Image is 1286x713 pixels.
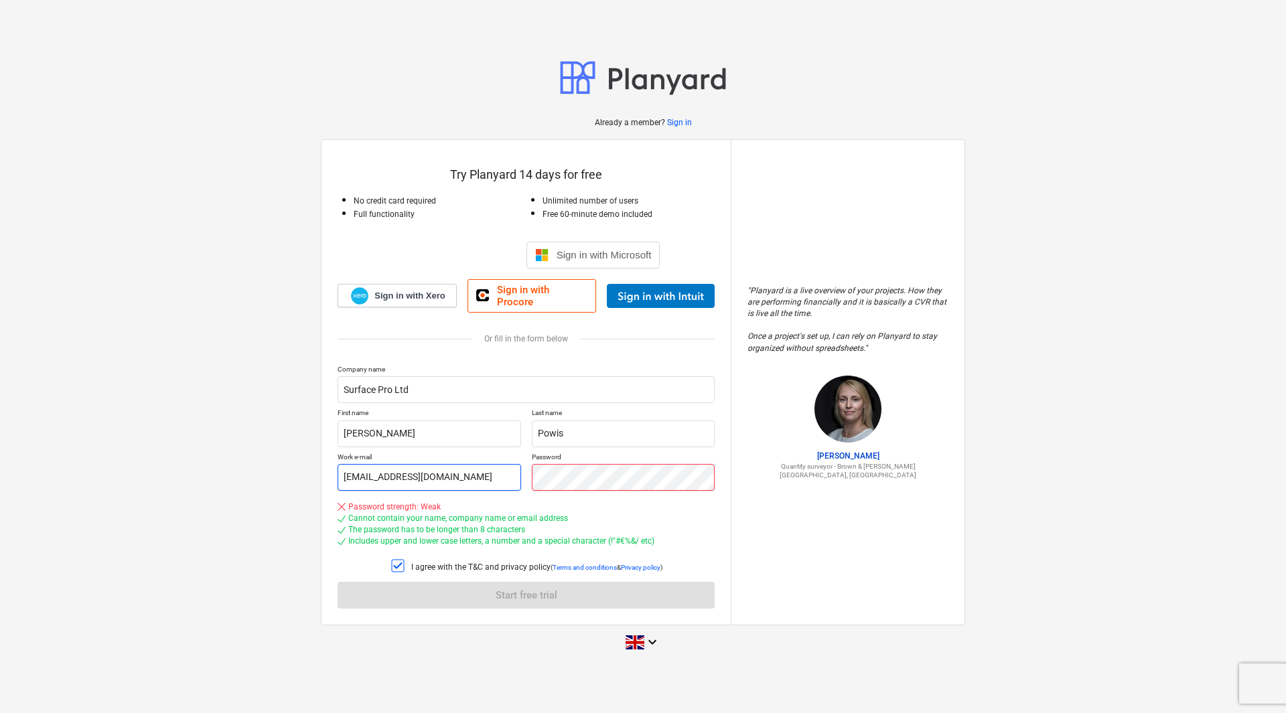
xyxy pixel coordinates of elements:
a: Sign in with Xero [338,284,457,307]
p: No credit card required [354,195,526,207]
p: Work e-mail [338,453,521,464]
p: I agree with the T&C and privacy policy [411,562,551,573]
div: Includes upper and lower case letters, a number and a special character (!"#€%&/ etc) [348,536,654,547]
img: Xero logo [351,287,368,305]
span: Sign in with Xero [374,290,445,302]
input: Company name [338,376,715,403]
img: Microsoft logo [535,248,549,262]
p: " Planyard is a live overview of your projects. How they are performing financially and it is bas... [747,285,948,354]
p: Password [532,453,715,464]
input: Last name [532,420,715,447]
p: Free 60-minute demo included [543,209,715,220]
p: First name [338,408,521,420]
p: Already a member? [595,117,667,129]
a: Terms and conditions [553,564,617,571]
div: The password has to be longer than 8 characters [348,524,525,536]
a: Sign in with Procore [468,279,596,313]
span: Sign in with Procore [497,284,587,308]
div: Password strength: Weak [348,501,441,513]
p: Quantity surveyor - Brown & [PERSON_NAME] [747,462,948,471]
p: [PERSON_NAME] [747,451,948,462]
div: Or fill in the form below [338,334,715,343]
p: Company name [338,365,715,376]
input: Work e-mail [338,464,521,491]
img: Claire Hill [814,376,881,443]
i: keyboard_arrow_down [644,634,660,650]
p: Unlimited number of users [543,195,715,207]
p: Full functionality [354,209,526,220]
a: Privacy policy [621,564,660,571]
iframe: Sign in with Google Button [386,240,522,270]
p: Try Planyard 14 days for free [338,167,715,183]
a: Sign in [667,117,692,129]
input: First name [338,420,521,447]
div: Cannot contain your name, company name or email address [348,513,568,524]
span: Sign in with Microsoft [557,249,652,260]
p: [GEOGRAPHIC_DATA], [GEOGRAPHIC_DATA] [747,471,948,479]
p: Last name [532,408,715,420]
p: ( & ) [551,563,662,572]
